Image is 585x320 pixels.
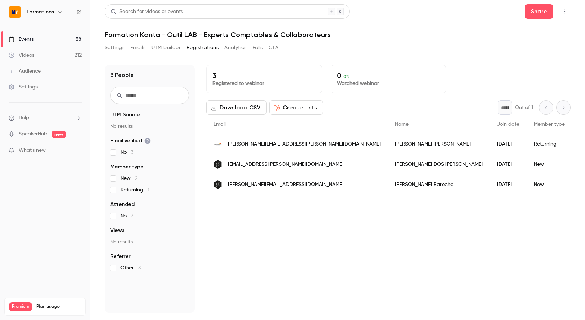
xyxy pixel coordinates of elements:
[269,100,323,115] button: Create Lists
[515,104,533,111] p: Out of 1
[228,161,343,168] span: [EMAIL_ADDRESS][PERSON_NAME][DOMAIN_NAME]
[9,114,82,122] li: help-dropdown-opener
[534,122,565,127] span: Member type
[110,71,134,79] h1: 3 People
[388,134,490,154] div: [PERSON_NAME] [PERSON_NAME]
[212,80,316,87] p: Registered to webinar
[228,140,381,148] span: [PERSON_NAME][EMAIL_ADDRESS][PERSON_NAME][DOMAIN_NAME]
[138,265,141,271] span: 3
[214,160,222,169] img: secob.fr
[110,238,189,246] p: No results
[9,83,38,91] div: Settings
[52,131,66,138] span: new
[110,227,124,234] span: Views
[490,174,527,195] div: [DATE]
[120,175,137,182] span: New
[186,42,219,53] button: Registrations
[337,71,440,80] p: 0
[490,154,527,174] div: [DATE]
[214,140,222,148] img: cercorse.com
[206,100,267,115] button: Download CSV
[131,150,133,155] span: 3
[27,8,54,16] h6: Formations
[110,137,151,144] span: Email verified
[131,213,133,219] span: 3
[110,201,135,208] span: Attended
[269,42,278,53] button: CTA
[130,42,145,53] button: Emails
[120,186,149,194] span: Returning
[490,134,527,154] div: [DATE]
[525,4,553,19] button: Share
[214,180,222,189] img: secob.fr
[73,147,82,154] iframe: Noticeable Trigger
[105,42,124,53] button: Settings
[9,36,34,43] div: Events
[9,68,41,75] div: Audience
[9,6,21,18] img: Formations
[111,8,183,16] div: Search for videos or events
[228,181,343,189] span: [PERSON_NAME][EMAIL_ADDRESS][DOMAIN_NAME]
[105,30,571,39] h1: Formation Kanta - Outil LAB - Experts Comptables & Collaborateurs
[19,130,47,138] a: SpeakerHub
[120,264,141,272] span: Other
[135,176,137,181] span: 2
[19,114,29,122] span: Help
[252,42,263,53] button: Polls
[110,123,189,130] p: No results
[212,71,316,80] p: 3
[148,187,149,193] span: 1
[110,111,140,118] span: UTM Source
[110,253,131,260] span: Referrer
[110,163,144,170] span: Member type
[120,212,133,220] span: No
[224,42,247,53] button: Analytics
[497,122,519,127] span: Join date
[388,154,490,174] div: [PERSON_NAME] DOS [PERSON_NAME]
[395,122,409,127] span: Name
[527,134,572,154] div: Returning
[19,147,46,154] span: What's new
[151,42,181,53] button: UTM builder
[214,122,226,127] span: Email
[120,149,133,156] span: No
[9,52,34,59] div: Videos
[527,154,572,174] div: New
[343,74,350,79] span: 0 %
[388,174,490,195] div: [PERSON_NAME] Baroche
[337,80,440,87] p: Watched webinar
[110,111,189,272] section: facet-groups
[36,304,81,310] span: Plan usage
[527,174,572,195] div: New
[9,302,32,311] span: Premium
